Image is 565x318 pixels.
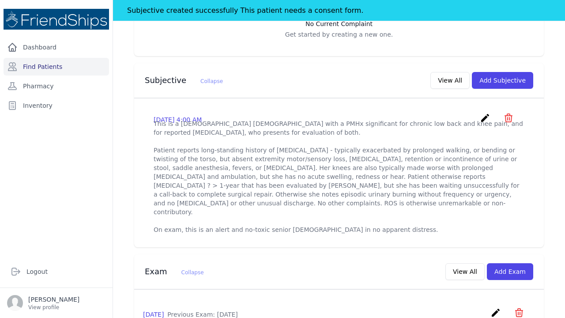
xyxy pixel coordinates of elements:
[4,97,109,114] a: Inventory
[490,307,501,318] i: create
[143,19,535,28] h3: No Current Complaint
[487,263,533,280] button: Add Exam
[154,119,524,234] p: This is a [DEMOGRAPHIC_DATA] [DEMOGRAPHIC_DATA] with a PMHx significant for chronic low back and ...
[167,311,237,318] span: Previous Exam: [DATE]
[28,295,79,304] p: [PERSON_NAME]
[445,263,485,280] button: View All
[430,72,470,89] button: View All
[4,77,109,95] a: Pharmacy
[7,263,105,280] a: Logout
[4,58,109,76] a: Find Patients
[4,38,109,56] a: Dashboard
[181,269,204,276] span: Collapse
[145,75,223,86] h3: Subjective
[145,266,204,277] h3: Exam
[200,78,223,84] span: Collapse
[4,9,109,30] img: Medical Missions EMR
[154,115,202,124] p: [DATE] 4:00 AM
[7,295,105,311] a: [PERSON_NAME] View profile
[143,30,535,39] p: Get started by creating a new one.
[472,72,533,89] button: Add Subjective
[480,113,490,123] i: create
[480,117,493,125] a: create
[28,304,79,311] p: View profile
